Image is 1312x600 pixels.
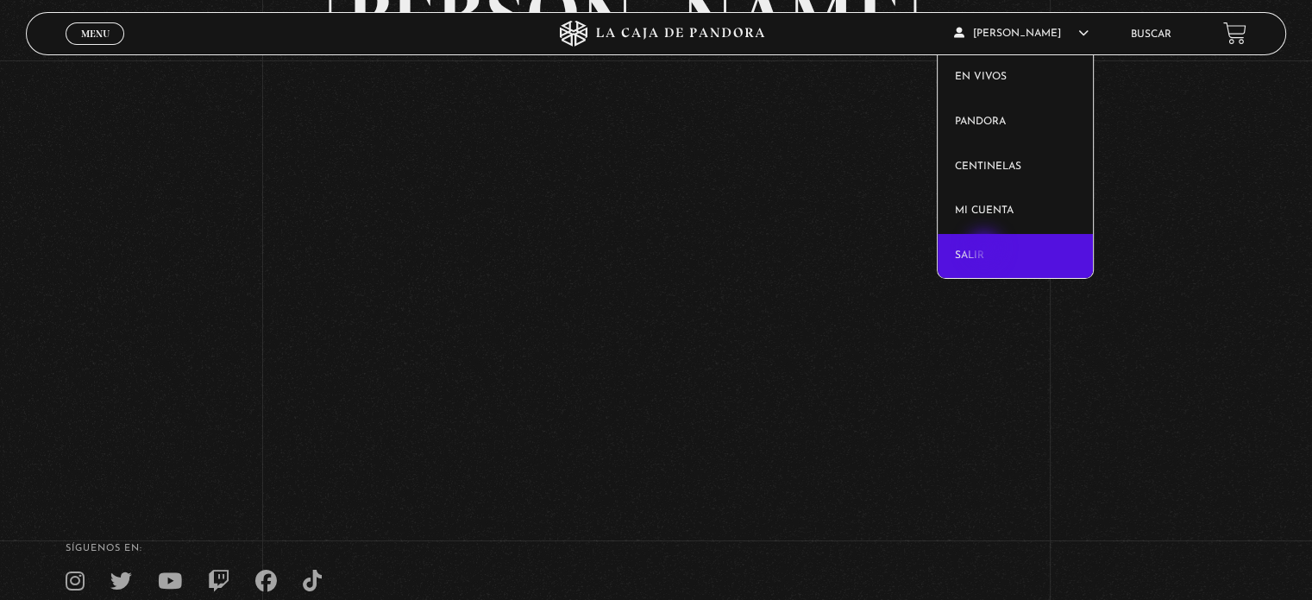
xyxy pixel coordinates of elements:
[1223,22,1246,45] a: View your shopping cart
[938,189,1094,234] a: Mi cuenta
[75,43,116,55] span: Cerrar
[329,80,983,449] iframe: Dailymotion video player – PROGRAMA EDITADO 29-8 TRUMP-MAD-
[66,544,1246,553] h4: SÍguenos en:
[1131,29,1171,40] a: Buscar
[938,234,1094,279] a: Salir
[938,55,1094,100] a: En vivos
[938,145,1094,190] a: Centinelas
[81,28,110,39] span: Menu
[954,28,1089,39] span: [PERSON_NAME]
[938,100,1094,145] a: Pandora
